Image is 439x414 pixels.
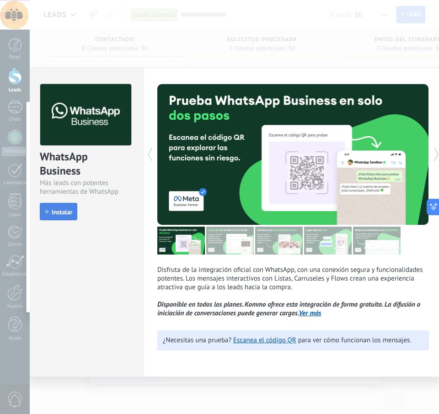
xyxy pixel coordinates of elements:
[40,149,130,179] div: WhatsApp Business
[299,309,321,318] a: Ver más
[52,209,72,215] span: Instalar
[40,179,130,196] div: Más leads con potentes herramientas de WhatsApp
[163,336,231,345] span: ¿Necesitas una prueba?
[353,227,401,255] img: tour_image_cc377002d0016b7ebaeb4dbe65cb2175.png
[157,300,420,318] i: Disponible en todos los planes. Kommo ofrece esta integración de forma gratuita. La difusión o in...
[255,227,303,255] img: tour_image_1009fe39f4f058b759f0df5a2b7f6f06.png
[157,265,429,318] p: Disfruta de la integración oficial con WhatsApp, con una conexión segura y funcionalidades potent...
[233,336,296,345] a: Escanea el código QR
[206,227,254,255] img: tour_image_cc27419dad425b0ae96c2716632553fa.png
[40,84,131,146] img: logo_main.png
[304,227,352,255] img: tour_image_62c9952fc9cf984da8d1d2aa2c453724.png
[157,227,205,255] img: tour_image_7a4924cebc22ed9e3259523e50fe4fd6.png
[40,203,77,220] button: Instalar
[298,336,412,345] span: para ver cómo funcionan los mensajes.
